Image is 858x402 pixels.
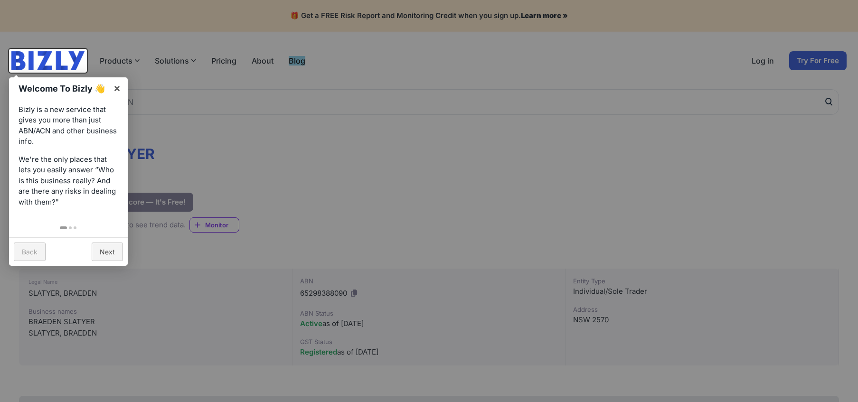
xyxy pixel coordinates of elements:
[19,82,108,95] h1: Welcome To Bizly 👋
[19,104,118,147] p: Bizly is a new service that gives you more than just ABN/ACN and other business info.
[19,154,118,208] p: We're the only places that lets you easily answer “Who is this business really? And are there any...
[106,77,128,99] a: ×
[14,243,46,261] a: Back
[92,243,123,261] a: Next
